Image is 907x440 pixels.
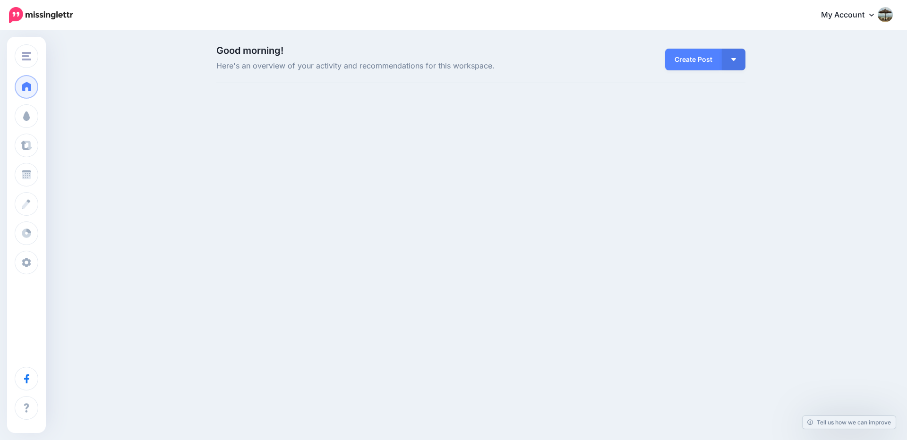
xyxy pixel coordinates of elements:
[812,4,893,27] a: My Account
[731,58,736,61] img: arrow-down-white.png
[216,60,565,72] span: Here's an overview of your activity and recommendations for this workspace.
[22,52,31,60] img: menu.png
[216,45,283,56] span: Good morning!
[665,49,722,70] a: Create Post
[9,7,73,23] img: Missinglettr
[803,416,896,429] a: Tell us how we can improve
